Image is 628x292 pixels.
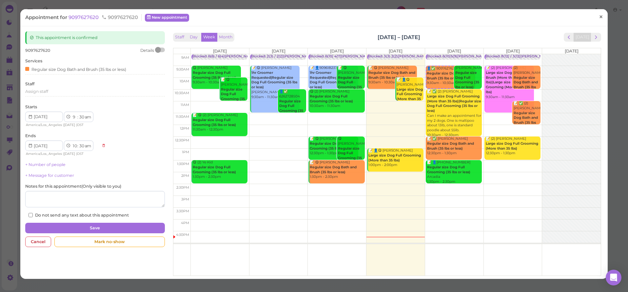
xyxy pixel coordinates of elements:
[455,66,482,99] div: [PERSON_NAME] 9:30am - 10:30am
[309,89,364,109] div: 😋 (2) [PERSON_NAME] 10:30am - 11:30am
[25,162,66,167] a: + Number of people
[338,136,365,175] div: 😋 [PERSON_NAME] 12:30pm - 1:30pm
[427,141,474,151] b: Regular size Dog Bath and Brush (35 lbs or less)
[26,152,62,156] span: America/Los_Angeles
[221,87,245,106] b: Regular size Dog Full Grooming (35 lbs or less)
[192,113,247,132] div: 📝 😋 (2) [PERSON_NAME] 11:30am - 12:30pm
[368,66,417,85] div: 📝 😋 [PERSON_NAME] 9:30am - 10:30am
[272,49,285,53] span: [DATE]
[427,165,470,174] b: Regular size Dog Full Grooming (35 lbs or less)
[102,14,138,20] span: 9097627620
[193,71,236,80] b: Regular size Dog Full Grooming (35 lbs or less)
[279,89,306,128] div: 👤✅ 6262728504 10:30am - 11:30am
[574,33,591,42] button: [DATE]
[177,162,189,166] span: 1:30pm
[25,133,36,139] label: Ends
[427,89,482,137] div: 📝 ✅ (2) [PERSON_NAME] Can I make an appointment for my 2 dogs. One is maltipoo about 13lb, one is...
[175,138,189,142] span: 12:30pm
[64,152,75,156] span: [DATE]
[338,66,365,104] div: 📝 😋 [PERSON_NAME] 9:30am - 10:30am
[514,111,539,139] b: Regular size Dog Bath and Brush (35 lbs or less)|Teeth Brushing|Face Trim
[368,54,487,59] div: Blocked: 3(3) 2(2)[PERSON_NAME] [PERSON_NAME] • appointment
[309,160,364,179] div: 📝 😋 [PERSON_NAME] 1:30pm - 2:30pm
[251,66,300,99] div: 📝 😋 [PERSON_NAME] [PERSON_NAME] 9:30am - 11:30am
[182,150,189,154] span: 1pm
[251,54,397,59] div: Blocked: 2(3) / 2(2)[PERSON_NAME] [PERSON_NAME] 9:30 10:00 1:30 • appointment
[309,54,398,59] div: Blocked: 6(10) 4(7)[PERSON_NAME] • appointment
[486,141,538,151] b: Large size Dog Full Grooming (More than 35 lbs)
[378,33,420,41] h2: [DATE] – [DATE]
[176,67,189,72] span: 9:30am
[506,49,520,53] span: [DATE]
[513,66,540,104] div: (2) [PERSON_NAME] 9:30am - 10:30am
[25,183,121,189] label: Notes for this appointment ( Only visible to you )
[180,79,189,83] span: 10am
[180,126,189,131] span: 12pm
[338,146,362,165] b: Regular size Dog Full Grooming (35 lbs or less)
[193,118,236,127] b: Regular size Dog Full Grooming (35 lbs or less)
[181,103,189,107] span: 11am
[175,91,189,95] span: 10:30am
[213,49,227,53] span: [DATE]
[396,77,423,116] div: 📝 👤😋 [PERSON_NAME] 10:00am - 11:00am
[25,151,98,157] div: | |
[251,71,297,89] b: 1hr Groomer Requested|Regular size Dog Full Grooming (35 lbs or less)
[181,55,189,60] span: 9am
[455,71,479,89] b: Regular size Dog Full Grooming (35 lbs or less)
[25,48,50,53] span: 9097627620
[606,270,621,285] div: Open Intercom Messenger
[485,136,540,156] div: 📝 (2) [PERSON_NAME] 12:30pm - 1:30pm
[25,122,98,128] div: | |
[309,66,358,104] div: 📝 👤9096182372 yorkie [PERSON_NAME] 9:30am - 10:30am
[145,14,189,22] a: New appointment
[192,66,241,85] div: 😋 [PERSON_NAME] 9:30am - 10:30am
[181,197,189,201] span: 3pm
[140,48,154,53] div: Details
[427,136,482,156] div: 📝 ✅ [PERSON_NAME] 12:30pm - 1:30pm
[330,49,344,53] span: [DATE]
[26,123,62,127] span: America/Los_Angeles
[181,221,189,225] span: 4pm
[29,212,129,218] label: Do not send any text about this appointment
[181,174,189,178] span: 2pm
[69,14,100,20] a: 9097627620
[77,152,84,156] span: DST
[310,71,356,89] b: 1hr Groomer Requested|Regular size Dog Full Grooming (35 lbs or less)
[217,33,234,42] button: Month
[25,58,42,64] label: Services
[192,54,282,59] div: Blocked: 6(6) / 6(4)[PERSON_NAME] • appointment
[25,173,74,178] a: + Message for customer
[599,12,603,22] span: ×
[485,54,577,59] div: Blocked: 8(12) / 3(12)[PERSON_NAME] • appointment
[447,49,461,53] span: [DATE]
[310,141,353,151] b: Regular size Dog Full Grooming (35 lbs or less)
[309,136,358,156] div: 📝 😋 [PERSON_NAME] 12:30pm - 1:30pm
[221,77,248,135] div: 📝 😋 [PERSON_NAME] mini schnauzer , bad for grooming puppy 10:00am - 11:00am
[427,94,481,113] b: Large size Dog Full Grooming (More than 35 lbs)|Regular size Dog Full Grooming (35 lbs or less)
[389,49,402,53] span: [DATE]
[192,160,247,179] div: 😋 (2) Ye Kid 1:30pm - 2:30pm
[25,223,165,233] button: Save
[338,75,362,94] b: Regular size Dog Full Grooming (35 lbs or less)
[25,66,126,73] div: Regular size Dog Bath and Brush (35 lbs or less)
[25,14,142,21] div: Appointment for
[310,94,353,103] b: Regular size Dog Full Grooming (35 lbs or less)
[279,99,303,118] b: Regular size Dog Full Grooming (35 lbs or less)
[201,33,217,42] button: Week
[368,71,415,80] b: Regular size Dog Bath and Brush (35 lbs or less)
[426,66,475,86] div: 👤✅ 9097627620 9:30am - 10:30am
[25,81,34,87] label: Staff
[77,123,84,127] span: DST
[25,89,48,94] span: Assign staff
[486,71,529,94] b: Large size Dog Bath and Brush (More than 35 lbs)|Large size Dog Full Grooming (More than 35 lbs)
[64,123,75,127] span: [DATE]
[397,87,423,106] b: Large size Dog Full Grooming (More than 35 lbs)
[193,165,236,174] b: Regular size Dog Full Grooming (35 lbs or less)
[564,33,574,42] button: prev
[176,233,189,237] span: 4:30pm
[25,237,51,247] div: Cancel
[173,33,186,42] button: Staff
[54,237,165,247] div: Mark no-show
[186,33,202,42] button: Day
